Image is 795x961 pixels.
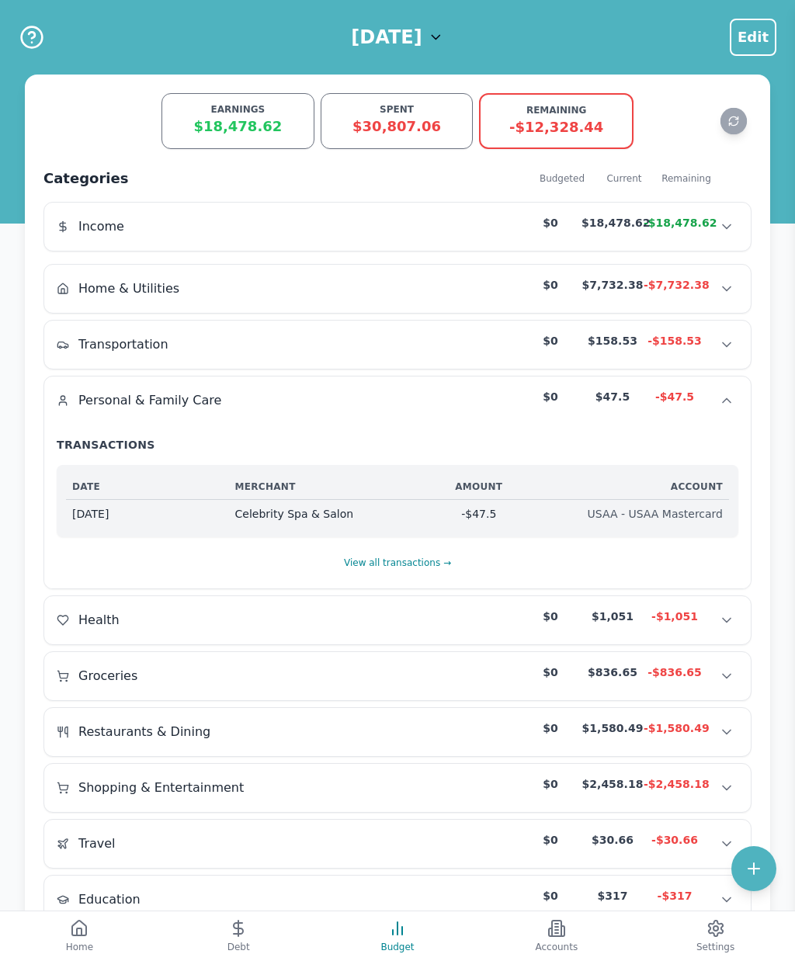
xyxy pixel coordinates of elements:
div: $18,478.62 [581,215,644,231]
button: Show transactions [715,832,738,855]
div: $47.5 [581,389,644,404]
span: Home & Utilities [78,279,179,298]
div: $1,051 [581,609,644,624]
div: $158.53 [581,333,644,349]
div: EARNINGS [172,103,304,116]
div: [DATE] [72,506,235,522]
div: $18,478.62 [172,116,304,137]
button: Debt [159,911,318,961]
div: -$317 [644,888,706,904]
div: Celebrity Spa & Salon [235,506,398,522]
span: Personal & Family Care [78,391,221,410]
span: Restaurants & Dining [78,723,210,741]
button: Show transactions [715,888,738,911]
div: $0 [519,333,581,349]
h1: [DATE] [351,25,422,50]
span: Edit [738,26,769,48]
button: Refresh data [720,108,748,135]
div: $0 [519,215,581,231]
div: $0 [519,832,581,848]
div: $0 [519,720,581,736]
div: Account [561,480,724,493]
div: $30,807.06 [331,116,463,137]
div: $0 [519,776,581,792]
div: $317 [581,888,644,904]
button: Show transactions [715,609,738,632]
button: Settings [636,911,795,961]
div: SPENT [331,103,463,116]
div: Current [593,172,655,185]
button: Hide transactions [715,389,738,412]
div: Date [72,480,235,493]
div: -$1,051 [644,609,706,624]
span: Transportation [78,335,168,354]
span: Settings [696,941,734,953]
div: $2,458.18 [581,776,644,792]
div: -$47.5 [397,506,561,522]
div: -$12,328.44 [490,116,623,138]
div: Remaining [655,172,717,185]
button: Show transactions [715,333,738,356]
div: $0 [519,277,581,293]
div: -$1,580.49 [644,720,706,736]
div: -$30.66 [644,832,706,848]
div: -$7,732.38 [644,277,706,293]
span: Income [78,217,124,236]
span: Health [78,611,120,630]
div: -$836.65 [644,664,706,680]
div: Budgeted [531,172,593,185]
div: USAA - USAA Mastercard [561,506,724,522]
h2: Categories [43,168,531,189]
button: View all transactions → [343,550,452,576]
h4: Transactions [57,437,738,453]
div: REMAINING [490,104,623,116]
span: Shopping & Entertainment [78,779,244,797]
button: Show transactions [715,664,738,688]
div: $0 [519,664,581,680]
div: $0 [519,888,581,904]
div: $7,732.38 [581,277,644,293]
div: Merchant [235,480,398,493]
div: -$2,458.18 [644,776,706,792]
span: Education [78,890,141,909]
button: Show transactions [715,277,738,300]
div: -$47.5 [644,389,706,404]
div: -$18,478.62 [644,215,706,231]
span: Home [66,941,93,953]
span: Groceries [78,667,137,685]
div: $0 [519,609,581,624]
div: $30.66 [581,832,644,848]
span: Travel [78,834,116,853]
div: Amount [397,480,561,493]
button: Show transactions [715,720,738,744]
button: Help [19,24,45,50]
span: Debt [227,941,250,953]
button: Accounts [477,911,636,961]
div: $836.65 [581,664,644,680]
button: Show transactions [715,776,738,800]
button: Show transactions [715,215,738,238]
div: $1,580.49 [581,720,644,736]
span: Budget [380,941,414,953]
button: Budget [318,911,477,961]
button: Menu [730,19,776,56]
span: Accounts [535,941,578,953]
div: -$158.53 [644,333,706,349]
div: $0 [519,389,581,404]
